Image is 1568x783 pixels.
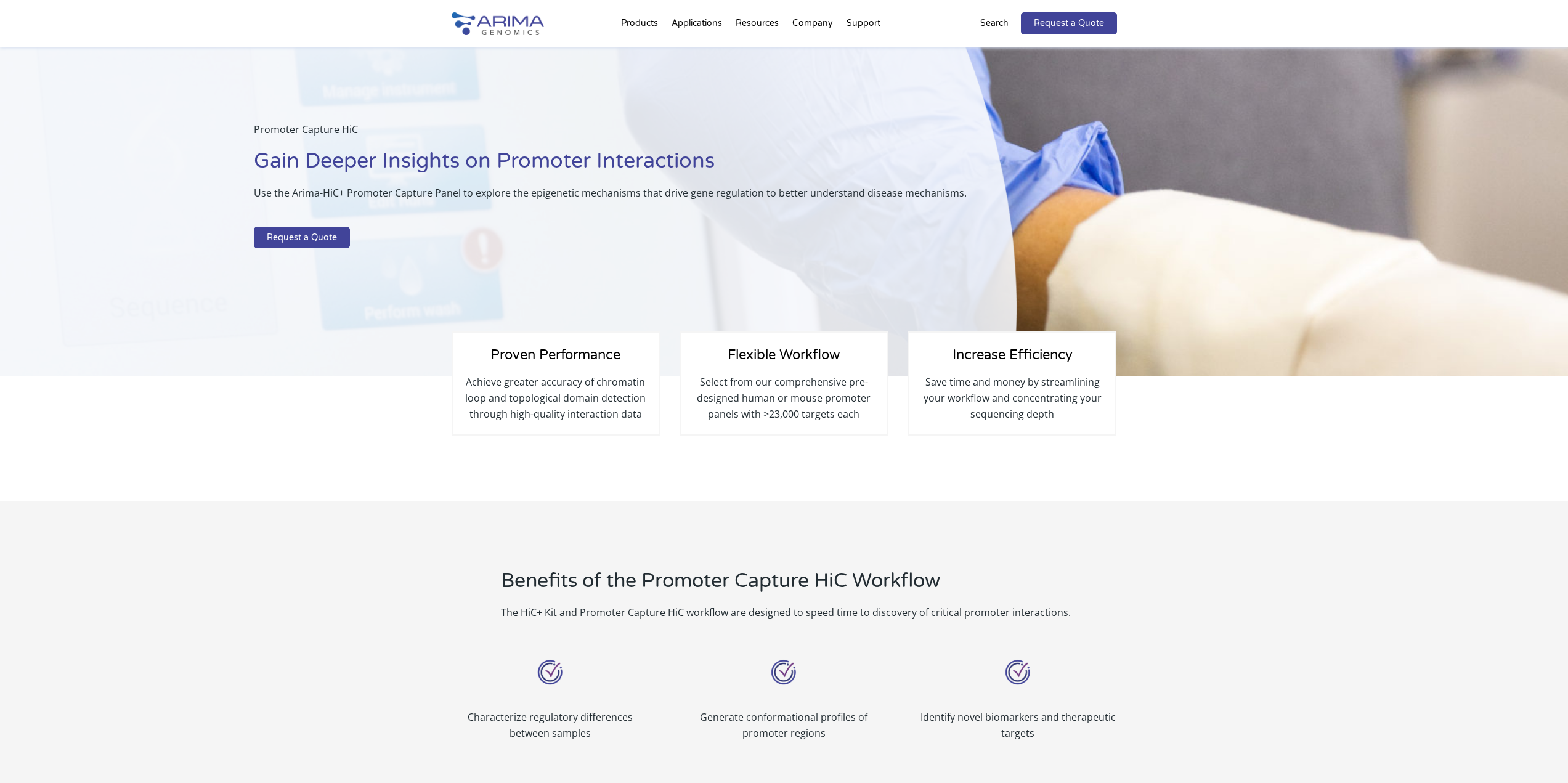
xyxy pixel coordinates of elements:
[490,347,620,363] span: Proven Performance
[254,227,350,249] a: Request a Quote
[254,185,1004,211] p: Use the Arima-HiC+ Promoter Capture Panel to explore the epigenetic mechanisms that drive gene re...
[532,654,569,691] img: User Friendly_Icon_Arima Genomics
[999,654,1036,691] img: User Friendly_Icon_Arima Genomics
[501,604,1117,620] p: The HiC+ Kit and Promoter Capture HiC workflow are designed to speed time to discovery of critica...
[980,15,1009,31] p: Search
[1021,12,1117,34] a: Request a Quote
[452,709,649,741] p: Characterize regulatory differences between samples
[452,12,544,35] img: Arima-Genomics-logo
[728,347,840,363] span: Flexible Workflow
[254,121,1004,147] p: Promoter Capture HiC
[765,654,802,691] img: User Friendly_Icon_Arima Genomics
[953,347,1073,363] span: Increase Efficiency
[465,374,646,422] p: Achieve greater accuracy of chromatin loop and topological domain detection through high-quality ...
[685,709,882,741] p: Generate conformational profiles of promoter regions
[922,374,1103,422] p: Save time and money by streamlining your workflow and concentrating your sequencing depth
[919,709,1116,741] p: Identify novel biomarkers and therapeutic targets
[254,147,1004,185] h1: Gain Deeper Insights on Promoter Interactions
[693,374,874,422] p: Select from our comprehensive pre-designed human or mouse promoter panels with >23,000 targets each
[501,567,1117,604] h2: Benefits of the Promoter Capture HiC Workflow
